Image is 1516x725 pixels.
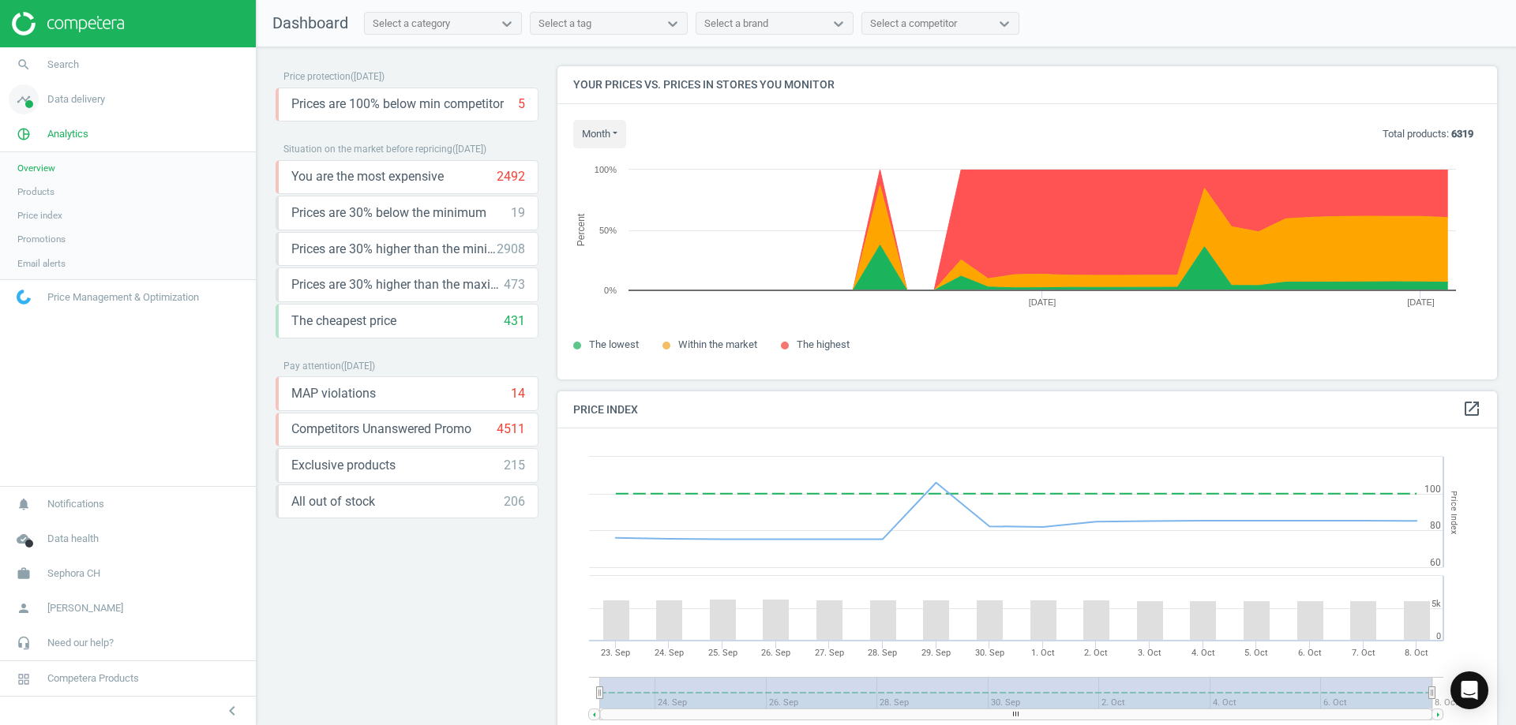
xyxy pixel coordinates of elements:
[573,120,626,148] button: month
[9,119,39,149] i: pie_chart_outlined
[47,290,199,305] span: Price Management & Optimization
[1031,648,1055,658] tspan: 1. Oct
[815,648,844,658] tspan: 27. Sep
[1462,399,1481,418] i: open_in_new
[497,168,525,185] div: 2492
[557,66,1497,103] h4: Your prices vs. prices in stores you monitor
[47,636,114,650] span: Need our help?
[599,226,617,235] text: 50%
[47,127,88,141] span: Analytics
[1430,557,1441,568] text: 60
[504,312,525,330] div: 431
[9,628,39,658] i: headset_mic
[1084,648,1108,658] tspan: 2. Oct
[47,566,100,581] span: Sephora CH
[589,338,639,350] span: The lowest
[47,601,123,615] span: [PERSON_NAME]
[17,290,31,305] img: wGWNvw8QSZomAAAAABJRU5ErkJggg==
[283,144,452,155] span: Situation on the market before repricing
[341,361,375,372] span: ( [DATE] )
[1462,399,1481,420] a: open_in_new
[1383,127,1473,141] p: Total products:
[291,385,376,402] span: MAP violations
[47,532,99,546] span: Data health
[12,12,124,36] img: ajHJNr6hYgQAAAAASUVORK5CYII=
[9,84,39,114] i: timeline
[9,50,39,80] i: search
[291,457,396,474] span: Exclusive products
[761,648,790,658] tspan: 26. Sep
[975,648,1004,658] tspan: 30. Sep
[291,95,504,113] span: Prices are 100% below min competitor
[1407,297,1435,307] tspan: [DATE]
[291,420,471,438] span: Competitors Unanswered Promo
[351,71,385,82] span: ( [DATE] )
[291,276,504,293] span: Prices are 30% higher than the maximal
[708,648,737,658] tspan: 25. Sep
[9,559,39,589] i: work
[1436,631,1441,641] text: 0
[1405,648,1428,658] tspan: 8. Oct
[518,95,525,113] div: 5
[504,493,525,510] div: 206
[576,213,587,246] tspan: Percent
[1244,648,1268,658] tspan: 5. Oct
[17,209,62,222] span: Price index
[1191,648,1215,658] tspan: 4. Oct
[291,493,375,510] span: All out of stock
[868,648,897,658] tspan: 28. Sep
[9,593,39,623] i: person
[17,162,55,174] span: Overview
[17,257,66,270] span: Email alerts
[1450,671,1488,709] div: Open Intercom Messenger
[17,233,66,245] span: Promotions
[47,497,104,511] span: Notifications
[1298,648,1322,658] tspan: 6. Oct
[538,17,591,31] div: Select a tag
[1432,599,1441,609] text: 5k
[704,17,768,31] div: Select a brand
[497,420,525,438] div: 4511
[47,58,79,72] span: Search
[1435,697,1458,708] tspan: 8. Oct
[9,524,39,554] i: cloud_done
[604,286,617,295] text: 0%
[291,204,486,222] span: Prices are 30% below the minimum
[1352,648,1375,658] tspan: 7. Oct
[511,204,525,222] div: 19
[452,144,486,155] span: ( [DATE] )
[497,241,525,258] div: 2908
[921,648,951,658] tspan: 29. Sep
[655,648,684,658] tspan: 24. Sep
[1451,128,1473,140] b: 6319
[223,701,242,720] i: chevron_left
[870,17,957,31] div: Select a competitor
[291,241,497,258] span: Prices are 30% higher than the minimum
[272,13,348,32] span: Dashboard
[557,391,1497,428] h4: Price Index
[504,276,525,293] div: 473
[291,168,444,185] span: You are the most expensive
[511,385,525,402] div: 14
[9,489,39,519] i: notifications
[601,648,630,658] tspan: 23. Sep
[504,457,525,474] div: 215
[1449,491,1459,534] tspan: Price Index
[678,338,757,350] span: Within the market
[797,338,850,350] span: The highest
[1430,520,1441,531] text: 80
[1424,484,1441,495] text: 100
[1138,648,1161,658] tspan: 3. Oct
[283,71,351,82] span: Price protection
[595,165,617,174] text: 100%
[212,701,252,721] button: chevron_left
[47,671,139,686] span: Competera Products
[47,92,105,107] span: Data delivery
[283,361,341,372] span: Pay attention
[1029,297,1056,307] tspan: [DATE]
[373,17,450,31] div: Select a category
[17,185,54,198] span: Products
[291,312,396,330] span: The cheapest price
